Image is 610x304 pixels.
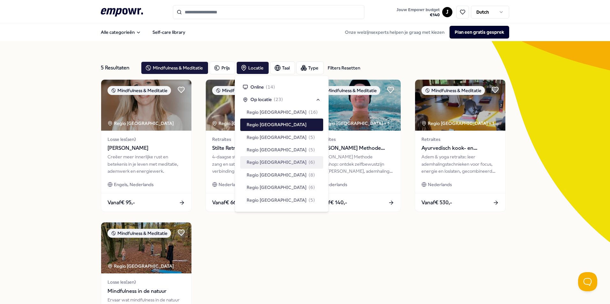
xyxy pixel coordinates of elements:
button: Jouw Empowr budget€140 [395,6,441,19]
span: Regio [GEOGRAPHIC_DATA] [247,197,307,204]
span: Nederlands [219,181,242,188]
div: Adem & yoga retraite: leer ademhalingstechnieken voor focus, energie en loslaten, gecombineerd me... [421,153,499,175]
button: Plan een gratis gesprek [450,26,509,39]
span: € 140 [397,12,440,18]
span: Retraites [212,136,290,143]
button: Taal [270,62,295,74]
span: ( 5 ) [309,197,315,204]
span: Vanaf € 530,- [421,199,452,207]
span: Ayurvedisch kook- en meditatieweekend [421,144,499,152]
span: ( 5 ) [309,146,315,153]
div: Creëer meer innerlijke rust en betekenis in je leven met meditatie, ademwerk en energiewerk. [108,153,185,175]
span: ( 6 ) [309,184,315,191]
div: 4-daagse stilte retraite: ervaar rust, zang en satsang voor diepe verbinding met jezelf, de natuu... [212,153,290,175]
span: Regio [GEOGRAPHIC_DATA] [247,121,307,128]
span: ( 6 ) [309,159,315,166]
button: Mindfulness & Meditatie [141,62,208,74]
span: Vanaf € 660,- [212,199,243,207]
div: Mindfulness & Meditatie [421,86,485,95]
div: Regio [GEOGRAPHIC_DATA] + 1 [421,120,494,127]
div: Onze welzijnsexperts helpen je graag met kiezen [340,26,509,39]
button: Prijs [210,62,235,74]
iframe: Help Scout Beacon - Open [578,272,597,291]
div: Filters Resetten [328,64,360,71]
span: Mindfulness in de natuur [108,287,185,295]
img: package image [101,80,191,131]
div: Mindfulness & Meditatie [108,86,171,95]
span: ( 16 ) [309,109,318,116]
span: Nederlands [323,181,347,188]
button: Alle categorieën [96,26,146,39]
img: package image [415,80,505,131]
span: Regio [GEOGRAPHIC_DATA] [247,146,307,153]
button: Type [296,62,324,74]
div: Mindfulness & Meditatie [108,229,171,238]
span: [PERSON_NAME] Methode Workshop [317,144,394,152]
span: Losse les(sen) [108,279,185,286]
button: J [442,7,452,17]
span: ( 14 ) [266,83,275,90]
span: Regio [GEOGRAPHIC_DATA] [247,159,307,166]
span: Op locatie [250,96,272,103]
span: Vanaf € 95,- [108,199,135,207]
img: package image [310,80,401,131]
a: package imageMindfulness & MeditatieRegio [GEOGRAPHIC_DATA] + 1Retraites[PERSON_NAME] Methode Wor... [310,79,401,212]
a: package imageMindfulness & MeditatieRegio [GEOGRAPHIC_DATA] Losse les(sen)[PERSON_NAME]Creëer mee... [101,79,192,212]
div: Regio [GEOGRAPHIC_DATA] + 1 [317,120,390,127]
span: Regio [GEOGRAPHIC_DATA] [247,134,307,141]
span: Nederlands [428,181,452,188]
div: Regio [GEOGRAPHIC_DATA] [108,120,175,127]
span: ( 23 ) [274,96,283,103]
a: package imageMindfulness & MeditatieRegio [GEOGRAPHIC_DATA] + 1RetraitesAyurvedisch kook- en medi... [415,79,506,212]
a: package imageMindfulness & MeditatieRegio [GEOGRAPHIC_DATA] + 1RetraitesStilte Retraite4-daagse s... [205,79,296,212]
div: Mindfulness & Meditatie [317,86,380,95]
span: Retraites [317,136,394,143]
span: Engels, Nederlands [114,181,153,188]
span: [PERSON_NAME] [108,144,185,152]
span: Regio [GEOGRAPHIC_DATA] [247,184,307,191]
span: Retraites [421,136,499,143]
span: Online [250,83,264,90]
div: 5 Resultaten [101,62,136,74]
img: package image [101,222,191,273]
span: Regio [GEOGRAPHIC_DATA] [247,171,307,178]
div: Regio [GEOGRAPHIC_DATA] + 1 [212,120,285,127]
span: ( 5 ) [309,134,315,141]
a: Self-care library [147,26,190,39]
span: Stilte Retraite [212,144,290,152]
button: Locatie [236,62,269,74]
div: Suggestions [240,81,323,206]
div: Regio [GEOGRAPHIC_DATA] [108,263,175,270]
img: package image [206,80,296,131]
nav: Main [96,26,190,39]
div: Mindfulness & Meditatie [212,86,276,95]
span: Jouw Empowr budget [397,7,440,12]
input: Search for products, categories or subcategories [173,5,364,19]
span: Losse les(sen) [108,136,185,143]
span: Vanaf € 140,- [317,199,347,207]
span: ( 8 ) [309,171,315,178]
div: [PERSON_NAME] Methode workshop: ontdek zelfbewustzijn door [PERSON_NAME], ademhaling en focus. Er... [317,153,394,175]
a: Jouw Empowr budget€140 [394,5,442,19]
span: Regio [GEOGRAPHIC_DATA] [247,109,307,116]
